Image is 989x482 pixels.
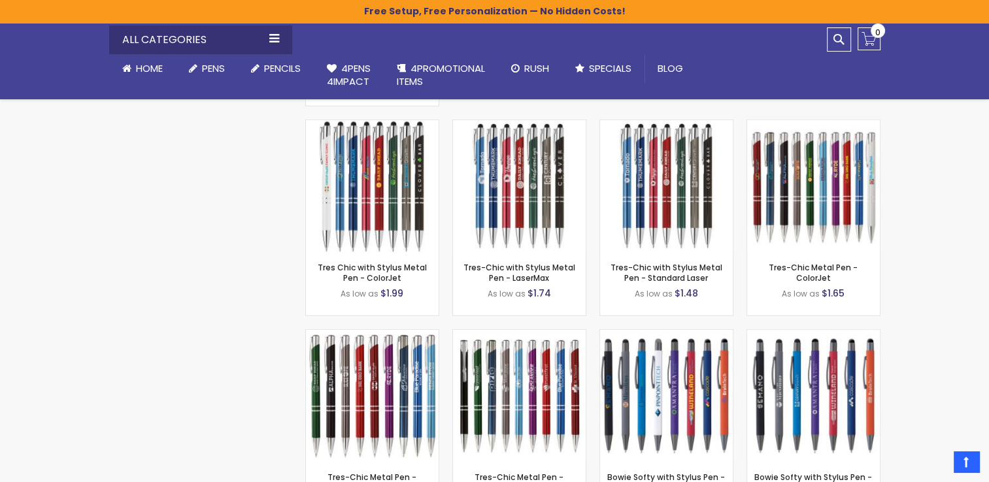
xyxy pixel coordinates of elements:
[589,61,631,75] span: Specials
[306,330,439,462] img: Tres-Chic Metal Pen - LaserMax
[747,120,880,131] a: Tres-Chic Metal Pen - ColorJet
[306,329,439,340] a: Tres-Chic Metal Pen - LaserMax
[453,120,586,131] a: Tres-Chic with Stylus Metal Pen - LaserMax
[600,120,733,253] img: Tres-Chic with Stylus Metal Pen - Standard Laser
[109,54,176,83] a: Home
[453,330,586,462] img: Tres-Chic Metal Pen - Standard Laser
[109,25,292,54] div: All Categories
[747,329,880,340] a: Bowie Softy with Stylus Pen - Laser
[635,288,673,299] span: As low as
[238,54,314,83] a: Pencils
[202,61,225,75] span: Pens
[306,120,439,131] a: Tres Chic with Stylus Metal Pen - ColorJet
[380,287,403,300] span: $1.99
[327,61,371,88] span: 4Pens 4impact
[136,61,163,75] span: Home
[611,262,722,283] a: Tres-Chic with Stylus Metal Pen - Standard Laser
[463,262,575,283] a: Tres-Chic with Stylus Metal Pen - LaserMax
[488,288,526,299] span: As low as
[498,54,562,83] a: Rush
[875,26,880,39] span: 0
[858,27,880,50] a: 0
[318,262,427,283] a: Tres Chic with Stylus Metal Pen - ColorJet
[341,288,378,299] span: As low as
[881,447,989,482] iframe: Google Customer Reviews
[658,61,683,75] span: Blog
[528,287,551,300] span: $1.74
[769,262,858,283] a: Tres-Chic Metal Pen - ColorJet
[264,61,301,75] span: Pencils
[524,61,549,75] span: Rush
[384,54,498,97] a: 4PROMOTIONALITEMS
[747,120,880,253] img: Tres-Chic Metal Pen - ColorJet
[600,329,733,340] a: Bowie Softy with Stylus Pen - ColorJet
[453,329,586,340] a: Tres-Chic Metal Pen - Standard Laser
[600,330,733,462] img: Bowie Softy with Stylus Pen - ColorJet
[453,120,586,253] img: Tres-Chic with Stylus Metal Pen - LaserMax
[176,54,238,83] a: Pens
[782,288,820,299] span: As low as
[675,287,698,300] span: $1.48
[822,287,845,300] span: $1.65
[314,54,384,97] a: 4Pens4impact
[562,54,645,83] a: Specials
[600,120,733,131] a: Tres-Chic with Stylus Metal Pen - Standard Laser
[306,120,439,253] img: Tres Chic with Stylus Metal Pen - ColorJet
[645,54,696,83] a: Blog
[747,330,880,462] img: Bowie Softy with Stylus Pen - Laser
[397,61,485,88] span: 4PROMOTIONAL ITEMS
